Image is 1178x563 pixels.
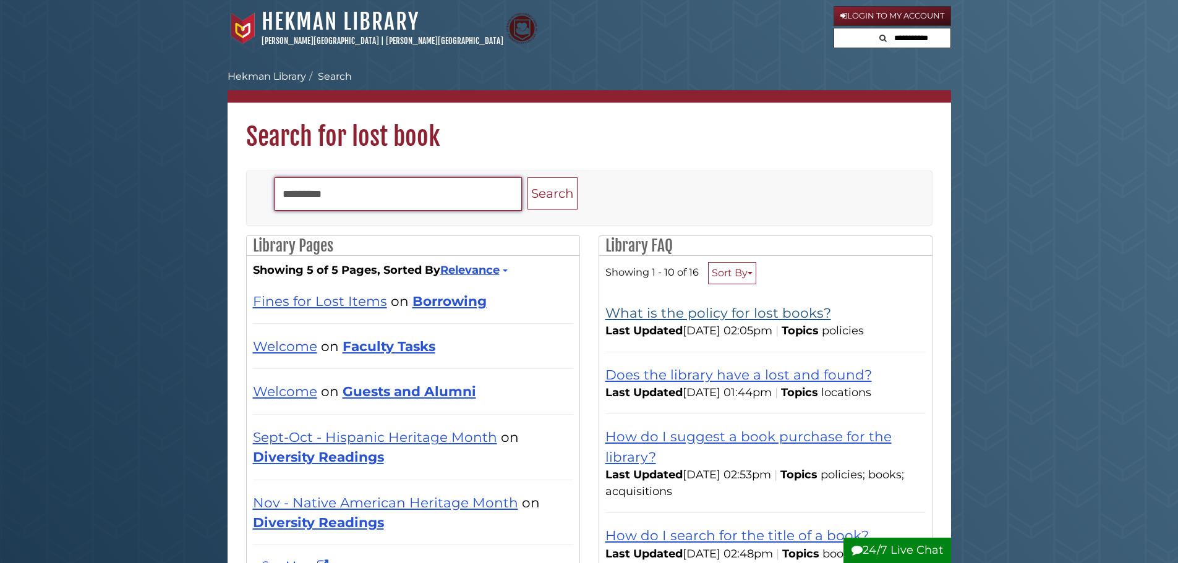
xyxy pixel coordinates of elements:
h2: Library FAQ [599,236,932,256]
span: [DATE] 02:48pm [605,547,773,561]
li: books; [822,546,861,562]
span: on [501,429,519,445]
span: [DATE] 01:44pm [605,386,772,399]
nav: breadcrumb [228,69,951,103]
a: How do I search for the title of a book? [605,527,869,543]
span: | [773,547,782,561]
a: Welcome [253,338,317,354]
ul: Topics [822,547,902,561]
span: on [391,293,409,309]
a: [PERSON_NAME][GEOGRAPHIC_DATA] [262,36,379,46]
span: [DATE] 02:53pm [605,468,771,481]
ul: Topics [605,468,907,498]
span: Last Updated [605,468,683,481]
span: Topics [782,547,819,561]
span: | [771,468,780,481]
h2: Library Pages [247,236,579,256]
span: | [772,324,782,337]
img: Calvin University [228,13,258,44]
a: Nov - Native American Heritage Month [253,494,518,510]
span: on [522,494,540,510]
a: Welcome [253,383,317,399]
button: 24/7 Live Chat [843,538,951,563]
span: | [381,36,384,46]
span: Last Updated [605,386,683,399]
span: on [321,383,339,399]
a: Diversity Readings [253,449,384,465]
span: Topics [781,386,818,399]
a: What is the policy for lost books? [605,305,831,321]
span: Topics [782,324,819,337]
a: Fines for Lost Items [253,293,387,309]
button: Sort By [708,262,756,284]
a: Hekman Library [262,8,419,35]
span: Showing 1 - 10 of 16 [605,266,699,278]
li: acquisitions [605,483,675,500]
span: Last Updated [605,547,683,561]
a: Borrowing [412,293,487,309]
li: books; [868,467,907,483]
ul: Topics [821,386,874,399]
li: policies [822,323,867,339]
a: Faculty Tasks [343,338,435,354]
li: policies; [821,467,868,483]
h1: Search for lost book [228,103,951,152]
a: Guests and Alumni [343,383,476,399]
span: Topics [780,468,817,481]
span: on [321,338,339,354]
ul: Topics [822,324,867,337]
a: Hekman Library [228,70,306,82]
li: locations [821,384,874,401]
a: Diversity Readings [253,514,384,530]
img: Calvin Theological Seminary [506,13,537,44]
i: Search [879,34,887,42]
span: Last Updated [605,324,683,337]
a: Login to My Account [834,6,951,26]
span: [DATE] 02:05pm [605,324,772,337]
button: Search [876,28,890,45]
li: Search [306,69,352,84]
a: Relevance [440,263,506,277]
a: Does the library have a lost and found? [605,366,872,383]
a: How do I suggest a book purchase for the library? [605,428,892,464]
button: Search [527,177,578,210]
strong: Showing 5 of 5 Pages, Sorted By [253,262,573,279]
a: [PERSON_NAME][GEOGRAPHIC_DATA] [386,36,503,46]
span: | [772,386,781,399]
a: Sept-Oct - Hispanic Heritage Month [253,429,497,445]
